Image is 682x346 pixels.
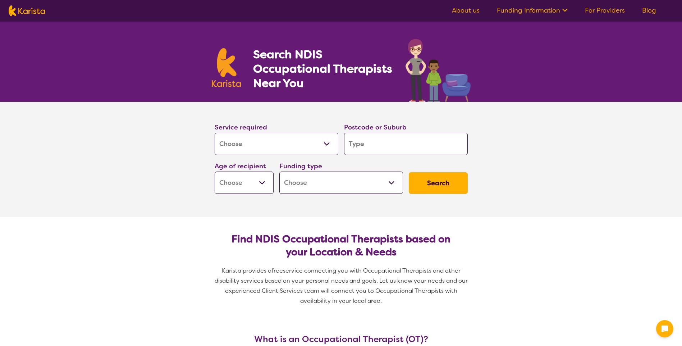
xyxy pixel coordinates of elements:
a: Blog [642,6,656,15]
img: Karista logo [9,5,45,16]
img: occupational-therapy [406,39,471,102]
h3: What is an Occupational Therapist (OT)? [212,334,471,344]
a: About us [452,6,480,15]
label: Funding type [279,162,322,170]
img: Karista logo [212,48,241,87]
h1: Search NDIS Occupational Therapists Near You [253,47,393,90]
a: For Providers [585,6,625,15]
span: free [271,267,283,274]
h2: Find NDIS Occupational Therapists based on your Location & Needs [220,233,462,259]
label: Postcode or Suburb [344,123,407,132]
button: Search [409,172,468,194]
span: service connecting you with Occupational Therapists and other disability services based on your p... [215,267,469,305]
label: Age of recipient [215,162,266,170]
input: Type [344,133,468,155]
span: Karista provides a [222,267,271,274]
label: Service required [215,123,267,132]
a: Funding Information [497,6,568,15]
